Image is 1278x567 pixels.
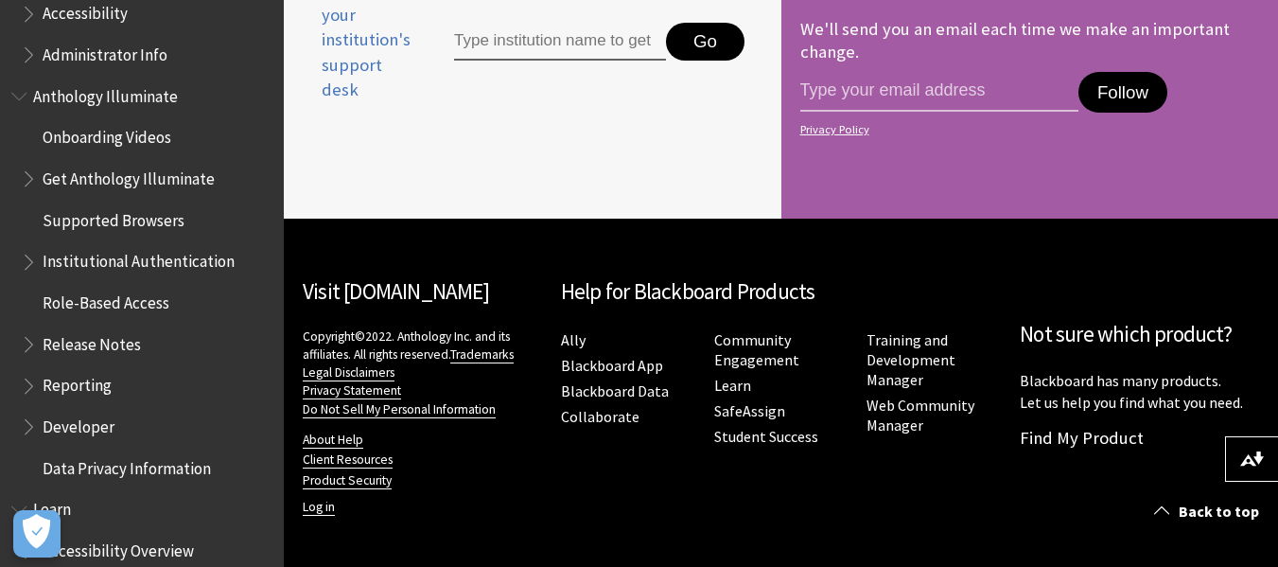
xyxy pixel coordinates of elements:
[666,23,744,61] button: Go
[43,287,169,312] span: Role-Based Access
[867,396,974,435] a: Web Community Manager
[303,382,401,399] a: Privacy Statement
[800,123,1254,136] a: Privacy Policy
[1020,427,1144,449] a: Find My Product
[303,472,392,489] a: Product Security
[561,356,663,376] a: Blackboard App
[1020,370,1259,413] p: Blackboard has many products. Let us help you find what you need.
[303,328,542,417] p: Copyright©2022. Anthology Inc. and its affiliates. All rights reserved.
[33,80,178,106] span: Anthology Illuminate
[303,401,496,418] a: Do Not Sell My Personal Information
[1020,318,1259,351] h2: Not sure which product?
[561,381,669,401] a: Blackboard Data
[303,499,335,516] a: Log in
[303,277,489,305] a: Visit [DOMAIN_NAME]
[33,494,71,520] span: Learn
[11,80,272,485] nav: Book outline for Anthology Illuminate
[43,370,112,396] span: Reporting
[561,330,586,350] a: Ally
[714,401,785,421] a: SafeAssign
[43,246,235,272] span: Institutional Authentication
[43,328,141,354] span: Release Notes
[43,452,211,478] span: Data Privacy Information
[43,411,114,436] span: Developer
[714,376,751,396] a: Learn
[303,432,363,449] a: About Help
[43,204,184,230] span: Supported Browsers
[43,535,194,560] span: Accessibility Overview
[867,330,955,390] a: Training and Development Manager
[714,330,799,370] a: Community Engagement
[1078,72,1167,114] button: Follow
[800,72,1078,112] input: email address
[43,39,167,64] span: Administrator Info
[303,364,394,381] a: Legal Disclaimers
[450,346,514,363] a: Trademarks
[1140,494,1278,529] a: Back to top
[43,122,171,148] span: Onboarding Videos
[454,23,666,61] input: Type institution name to get support
[303,452,393,469] a: Client Resources
[561,275,1002,309] h2: Help for Blackboard Products
[714,427,818,447] a: Student Success
[561,407,639,427] a: Collaborate
[800,18,1230,62] p: We'll send you an email each time we make an important change.
[43,163,215,188] span: Get Anthology Illuminate
[13,510,61,558] button: Open Preferences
